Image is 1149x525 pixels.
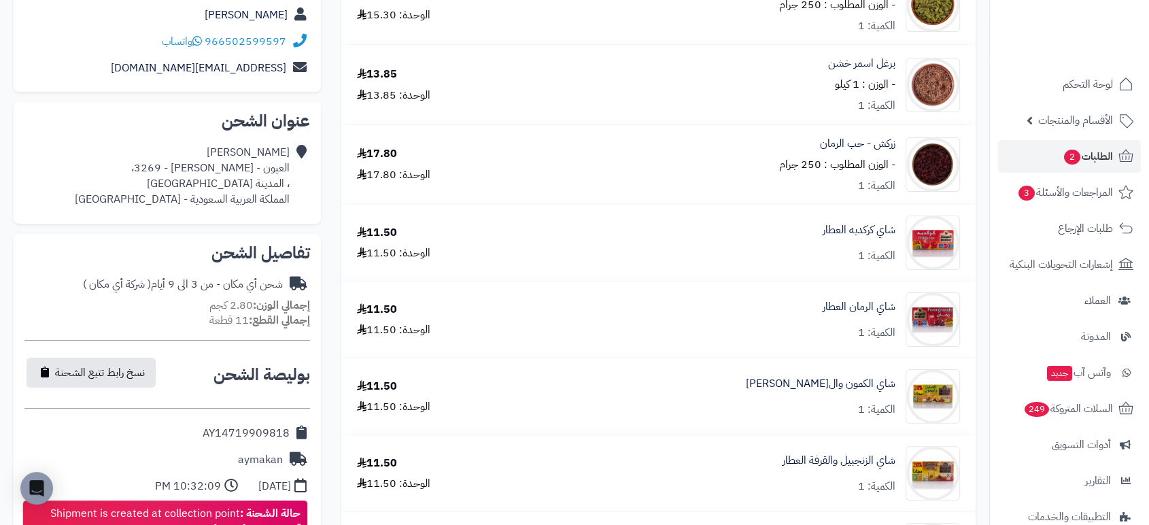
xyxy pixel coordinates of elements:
[998,248,1141,281] a: إشعارات التحويلات البنكية
[906,58,959,112] img: 1660066780-Bulgur%20Brown%20-%20Large%20Grains-90x90.jpg
[357,245,430,261] div: الوحدة: 11.50
[820,136,895,152] a: زركش - حب الرمان
[209,312,310,328] small: 11 قطعة
[24,113,310,129] h2: عنوان الشحن
[213,367,310,383] h2: بوليصة الشحن
[357,476,430,492] div: الوحدة: 11.50
[1018,186,1035,201] span: 3
[906,292,959,347] img: 1735152076-Alattar%20Pomegranate-90x90.jpg
[238,452,283,468] div: aymakan
[1052,435,1111,454] span: أدوات التسويق
[1046,363,1111,382] span: وآتس آب
[998,176,1141,209] a: المراجعات والأسئلة3
[835,76,895,92] small: - الوزن : 1 كيلو
[209,297,310,314] small: 2.80 كجم
[1085,471,1111,490] span: التقارير
[906,137,959,192] img: 1715024181-Dried%20Pomegranate%20Seeds-90x90.jpg
[205,7,288,23] a: [PERSON_NAME]
[998,428,1141,461] a: أدوات التسويق
[858,325,895,341] div: الكمية: 1
[1010,255,1113,274] span: إشعارات التحويلات البنكية
[1063,147,1113,166] span: الطلبات
[746,376,895,392] a: شاي الكمون وال[PERSON_NAME]
[1017,183,1113,202] span: المراجعات والأسئلة
[858,178,895,194] div: الكمية: 1
[357,146,397,162] div: 17.80
[1038,111,1113,130] span: الأقسام والمنتجات
[998,212,1141,245] a: طلبات الإرجاع
[155,479,221,494] div: 10:32:09 PM
[357,322,430,338] div: الوحدة: 11.50
[162,33,202,50] a: واتساب
[203,426,290,441] div: AY14719909818
[1063,75,1113,94] span: لوحة التحكم
[111,60,286,76] a: [EMAIL_ADDRESS][DOMAIN_NAME]
[1047,366,1072,381] span: جديد
[998,140,1141,173] a: الطلبات2
[357,88,430,103] div: الوحدة: 13.85
[357,167,430,183] div: الوحدة: 17.80
[998,320,1141,353] a: المدونة
[258,479,291,494] div: [DATE]
[998,284,1141,317] a: العملاء
[357,225,397,241] div: 11.50
[357,379,397,394] div: 11.50
[1064,150,1080,165] span: 2
[249,312,310,328] strong: إجمالي القطع:
[1023,399,1113,418] span: السلات المتروكة
[998,392,1141,425] a: السلات المتروكة249
[1081,327,1111,346] span: المدونة
[858,479,895,494] div: الكمية: 1
[20,472,53,505] div: Open Intercom Messenger
[357,302,397,318] div: 11.50
[823,299,895,315] a: شاي الرمان العطار
[253,297,310,314] strong: إجمالي الوزن:
[858,98,895,114] div: الكمية: 1
[1084,291,1111,310] span: العملاء
[1058,219,1113,238] span: طلبات الإرجاع
[55,365,145,381] span: نسخ رابط تتبع الشحنة
[240,505,301,522] strong: حالة الشحنة :
[357,399,430,415] div: الوحدة: 11.50
[1057,37,1136,65] img: logo-2.png
[998,68,1141,101] a: لوحة التحكم
[1025,402,1049,417] span: 249
[24,245,310,261] h2: تفاصيل الشحن
[823,222,895,238] a: شاي كركديه العطار
[998,356,1141,389] a: وآتس آبجديد
[75,145,290,207] div: [PERSON_NAME] العيون - [PERSON_NAME] - 3269، ، المدينة [GEOGRAPHIC_DATA] المملكة العربية السعودية...
[906,216,959,270] img: 1735151917-Alattar%20Karkade-90x90.jpg
[906,446,959,501] img: 1735152334-Alattar%20Ginger%20and%20Cinammon-90x90.jpg
[27,358,156,388] button: نسخ رابط تتبع الشحنة
[357,7,430,23] div: الوحدة: 15.30
[906,369,959,424] img: 1735152203-Alattar%20Cumin%20and%20Lemon-90x90.jpg
[828,56,895,71] a: برغل اسمر خشن
[998,464,1141,497] a: التقارير
[779,156,895,173] small: - الوزن المطلوب : 250 جرام
[858,402,895,418] div: الكمية: 1
[357,67,397,82] div: 13.85
[205,33,286,50] a: 966502599597
[83,277,283,292] div: شحن أي مكان - من 3 الى 9 أيام
[858,248,895,264] div: الكمية: 1
[783,453,895,469] a: شاي الزنجبيل والقرفة العطار
[858,18,895,34] div: الكمية: 1
[83,276,151,292] span: ( شركة أي مكان )
[357,456,397,471] div: 11.50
